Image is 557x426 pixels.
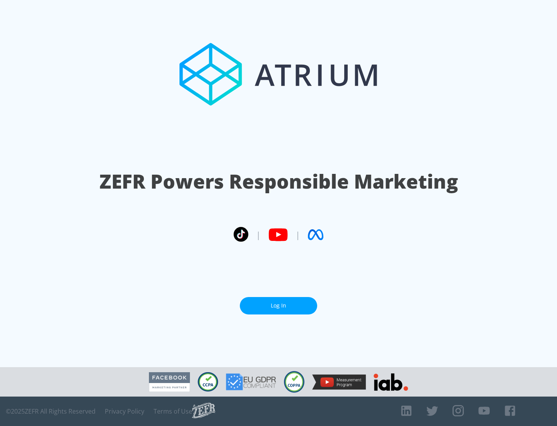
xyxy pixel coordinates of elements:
img: Facebook Marketing Partner [149,372,190,392]
img: IAB [374,373,408,391]
span: | [256,229,261,240]
span: | [296,229,300,240]
img: COPPA Compliant [284,371,304,393]
img: CCPA Compliant [198,372,218,392]
a: Log In [240,297,317,314]
img: YouTube Measurement Program [312,374,366,390]
h1: ZEFR Powers Responsible Marketing [99,168,458,195]
span: © 2025 ZEFR All Rights Reserved [6,407,96,415]
img: GDPR Compliant [226,373,276,390]
a: Privacy Policy [105,407,144,415]
a: Terms of Use [154,407,192,415]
